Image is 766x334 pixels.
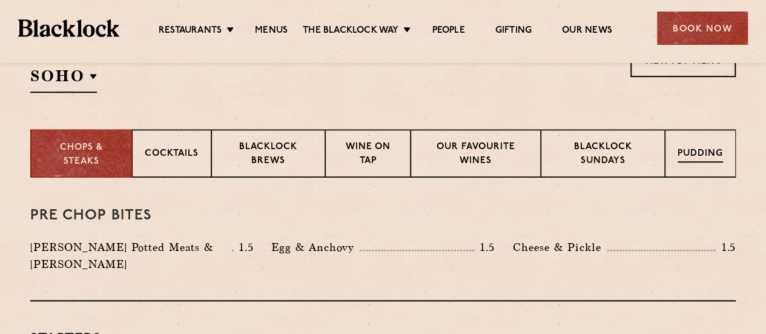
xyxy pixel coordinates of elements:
[338,141,397,169] p: Wine on Tap
[423,141,529,169] p: Our favourite wines
[145,147,199,162] p: Cocktails
[233,239,254,255] p: 1.5
[30,65,97,93] h2: SOHO
[432,25,464,38] a: People
[159,25,222,38] a: Restaurants
[657,12,748,45] div: Book Now
[495,25,532,38] a: Gifting
[474,239,495,255] p: 1.5
[678,147,723,162] p: Pudding
[271,239,360,256] p: Egg & Anchovy
[224,141,312,169] p: Blacklock Brews
[303,25,398,38] a: The Blacklock Way
[513,239,607,256] p: Cheese & Pickle
[44,141,119,169] p: Chops & Steaks
[715,239,736,255] p: 1.5
[553,141,652,169] p: Blacklock Sundays
[255,25,288,38] a: Menus
[30,239,232,273] p: [PERSON_NAME] Potted Meats & [PERSON_NAME]
[18,19,119,36] img: BL_Textured_Logo-footer-cropped.svg
[30,208,736,224] h3: Pre Chop Bites
[562,25,612,38] a: Our News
